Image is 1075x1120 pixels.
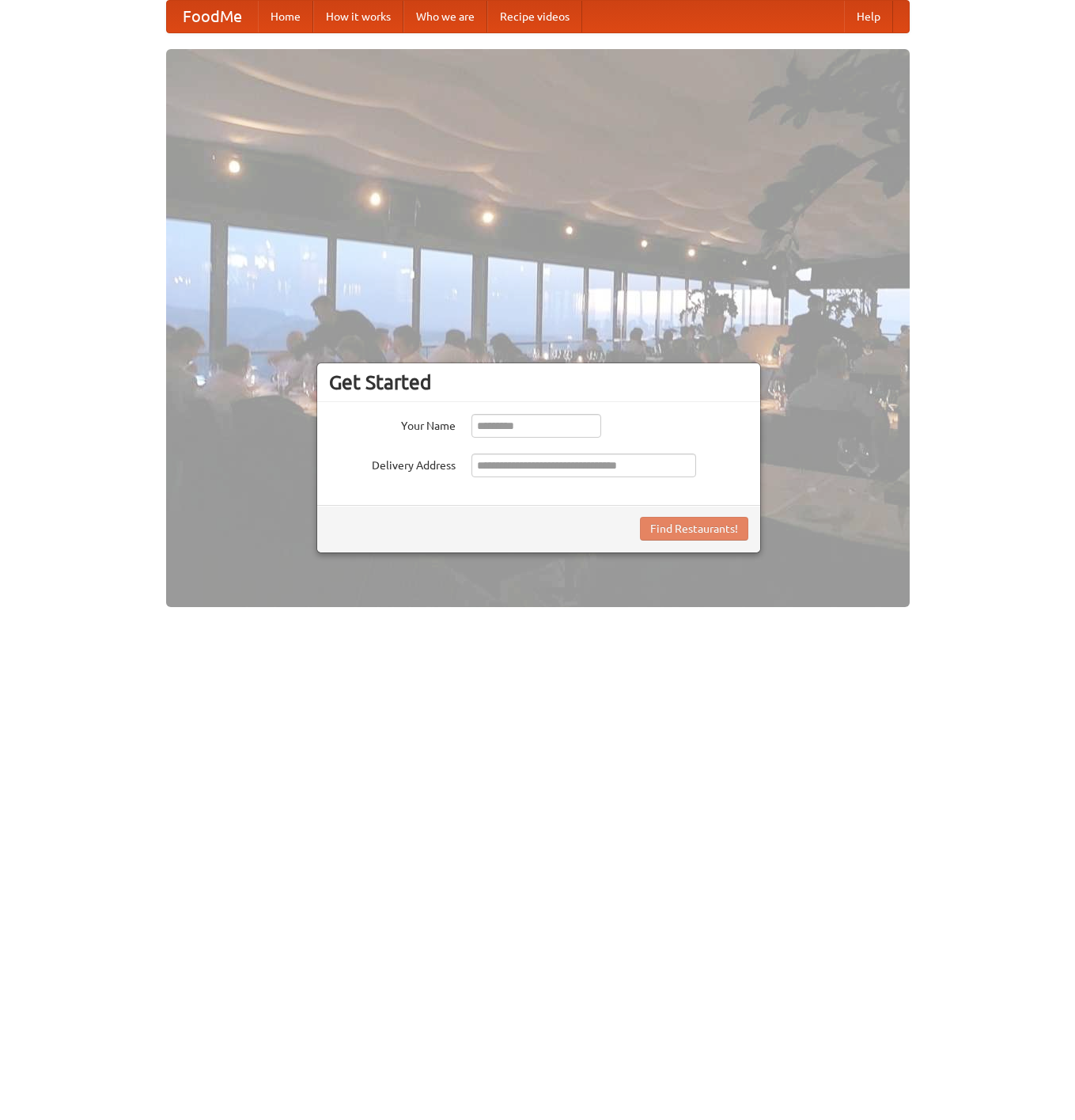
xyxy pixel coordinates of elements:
[329,414,456,434] label: Your Name
[487,1,582,32] a: Recipe videos
[329,454,456,473] label: Delivery Address
[403,1,487,32] a: Who we are
[844,1,893,32] a: Help
[640,517,748,541] button: Find Restaurants!
[167,1,258,32] a: FoodMe
[313,1,403,32] a: How it works
[329,370,748,394] h3: Get Started
[258,1,313,32] a: Home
